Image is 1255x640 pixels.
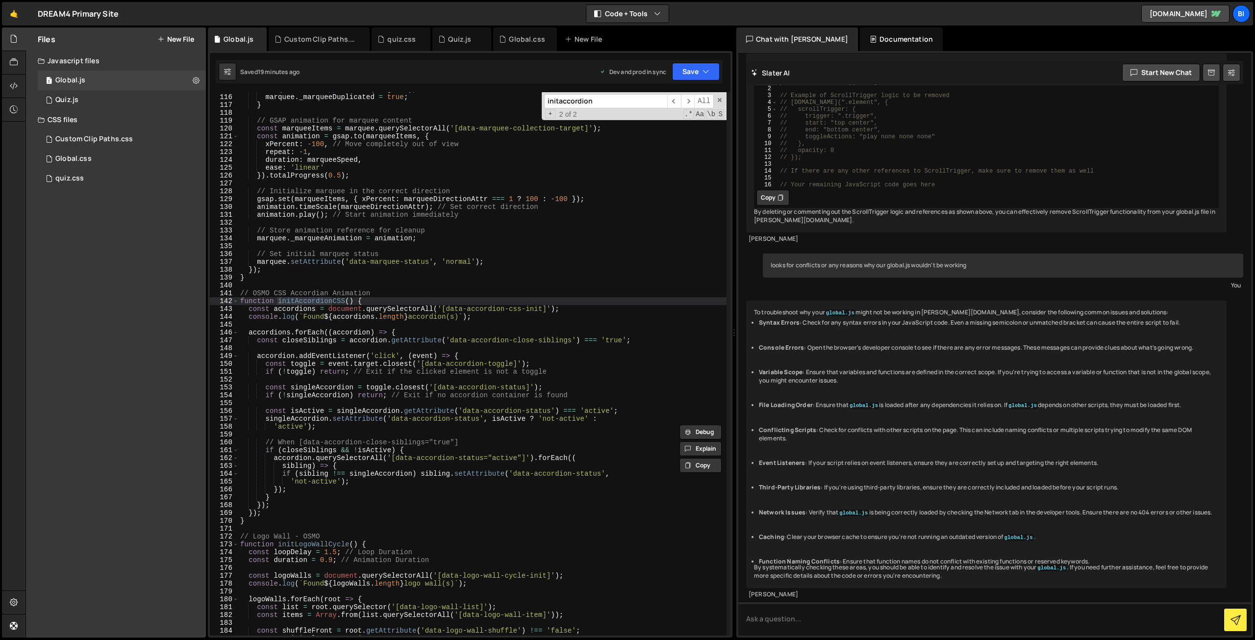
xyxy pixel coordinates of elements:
[210,509,239,517] div: 169
[210,360,239,368] div: 150
[210,93,239,101] div: 116
[210,619,239,627] div: 183
[448,34,471,44] div: Quiz.js
[210,603,239,611] div: 181
[210,407,239,415] div: 156
[210,415,239,423] div: 157
[210,423,239,431] div: 158
[157,35,194,43] button: New File
[679,425,722,439] button: Debug
[755,120,778,127] div: 7
[210,431,239,438] div: 159
[210,533,239,540] div: 172
[210,548,239,556] div: 174
[759,509,1219,517] li: : Verify that is being correctly loaded by checking the Network tab in the developer tools. Ensur...
[55,135,133,144] div: Custom Clip Paths.css
[681,94,695,108] span: ​
[210,297,239,305] div: 142
[210,156,239,164] div: 124
[210,540,239,548] div: 173
[755,140,778,147] div: 10
[55,174,84,183] div: quiz.css
[210,446,239,454] div: 161
[210,501,239,509] div: 168
[210,258,239,266] div: 137
[210,321,239,329] div: 145
[210,595,239,603] div: 180
[759,459,805,467] strong: Event Listeners
[210,289,239,297] div: 141
[759,368,803,376] strong: Variable Scope
[210,274,239,282] div: 139
[210,211,239,219] div: 131
[755,147,778,154] div: 11
[210,179,239,187] div: 127
[565,34,606,44] div: New File
[210,580,239,588] div: 178
[755,113,778,120] div: 6
[210,556,239,564] div: 175
[755,127,778,133] div: 8
[46,77,52,85] span: 1
[759,459,1219,467] li: : If your script relies on event listeners, ensure they are correctly set up and targeting the ri...
[755,181,778,188] div: 16
[210,282,239,289] div: 140
[765,280,1241,290] div: You
[210,376,239,384] div: 152
[825,309,855,316] code: global.js
[210,187,239,195] div: 128
[759,508,805,516] strong: Network Issues
[759,426,1219,443] li: : Check for conflicts with other scripts on the page. This can include naming conflicts or multip...
[210,313,239,321] div: 144
[210,517,239,525] div: 170
[1007,402,1038,409] code: global.js
[667,94,681,108] span: ​
[210,470,239,478] div: 164
[210,344,239,352] div: 148
[755,154,778,161] div: 12
[1232,5,1250,23] a: Bi
[210,438,239,446] div: 160
[759,401,813,409] strong: File Loading Order
[38,71,209,90] div: Global.js
[210,195,239,203] div: 129
[210,329,239,336] div: 146
[210,462,239,470] div: 163
[849,402,879,409] code: global.js
[210,242,239,250] div: 135
[755,168,778,175] div: 14
[683,109,694,119] span: RegExp Search
[679,458,722,473] button: Copy
[749,235,1224,243] div: [PERSON_NAME]
[240,68,300,76] div: Saved
[224,34,253,44] div: Global.js
[55,96,78,104] div: Quiz.js
[860,27,943,51] div: Documentation
[759,557,840,565] strong: Function Naming Conflicts
[258,68,300,76] div: 19 minutes ago
[210,588,239,595] div: 179
[756,190,789,205] button: Copy
[759,533,784,541] strong: Caching
[763,254,1243,278] div: looks for conflicts or any reasons why our global.js wouldn't be working
[755,92,778,99] div: 3
[759,368,1219,385] li: : Ensure that variables and functions are defined in the correct scope. If you're trying to acces...
[736,27,858,51] div: Chat with [PERSON_NAME]
[759,343,804,352] strong: Console Errors
[210,572,239,580] div: 177
[38,34,55,45] h2: Files
[210,454,239,462] div: 162
[210,478,239,486] div: 165
[38,90,209,110] div: 16933/46729.js
[210,234,239,242] div: 134
[545,109,555,118] span: Toggle Replace mode
[210,352,239,360] div: 149
[751,68,790,77] h2: Slater AI
[838,510,869,516] code: global.js
[210,384,239,391] div: 153
[2,2,26,26] a: 🤙
[695,109,705,119] span: CaseSensitive Search
[210,140,239,148] div: 122
[544,94,667,108] input: Search for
